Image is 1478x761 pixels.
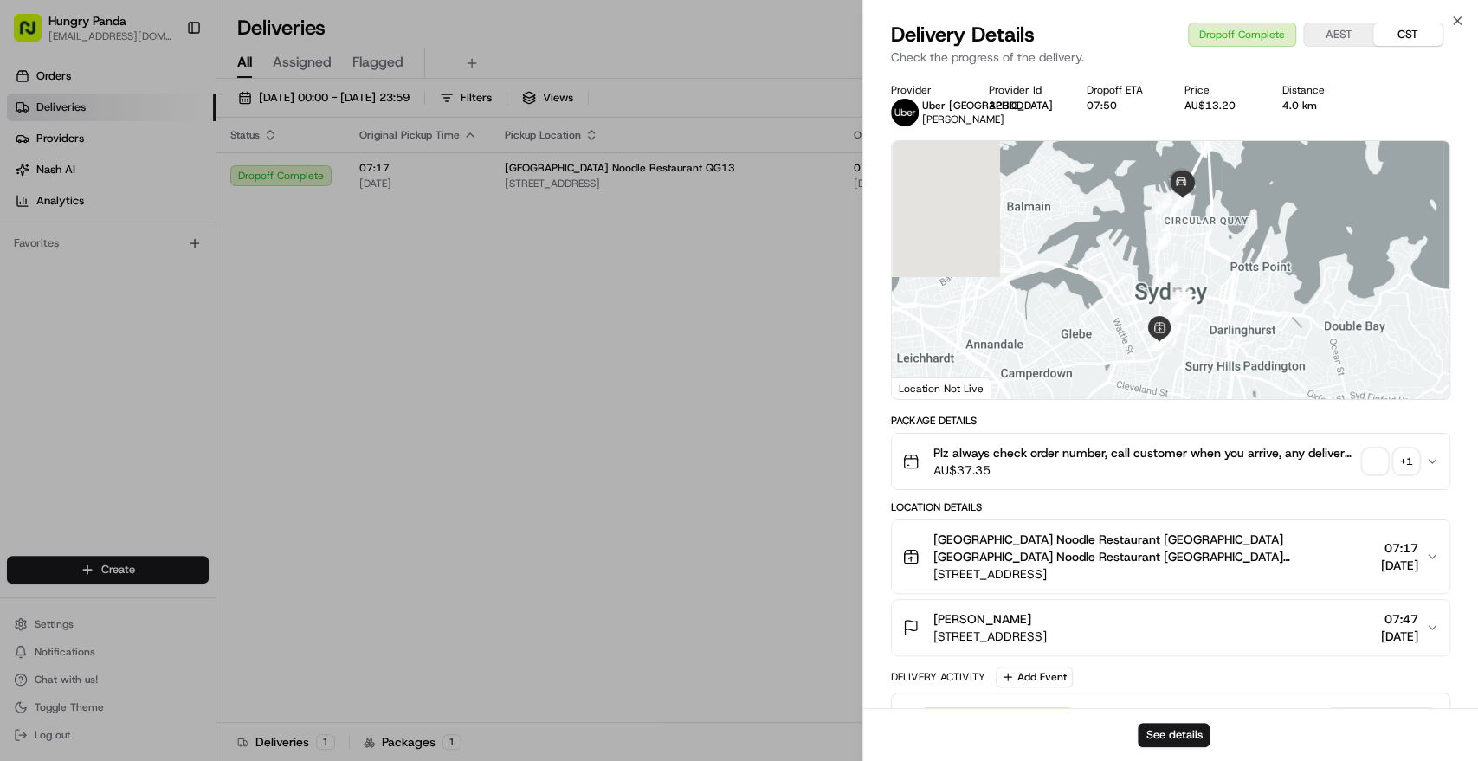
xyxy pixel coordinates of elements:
div: Delivery Activity [891,670,985,684]
div: 7 [1142,314,1161,333]
div: Location Not Live [892,377,991,399]
button: [PERSON_NAME][STREET_ADDRESS]07:47[DATE] [892,600,1449,655]
span: 8月7日 [153,315,187,329]
div: 💻 [146,389,160,403]
div: 4.0 km [1282,99,1352,113]
img: 1727276513143-84d647e1-66c0-4f92-a045-3c9f9f5dfd92 [36,165,68,197]
p: Welcome 👋 [17,69,315,97]
span: [STREET_ADDRESS] [933,628,1047,645]
img: 1736555255976-a54dd68f-1ca7-489b-9aae-adbdc363a1c4 [35,316,48,330]
div: 15 [1152,231,1171,250]
img: Nash [17,17,52,52]
div: 📗 [17,389,31,403]
button: CST [1373,23,1443,46]
div: Distance [1282,83,1352,97]
span: [DATE] [1381,557,1418,574]
a: 💻API Documentation [139,380,285,411]
button: See details [1138,723,1210,747]
img: Asif Zaman Khan [17,299,45,326]
span: [GEOGRAPHIC_DATA] Noodle Restaurant [GEOGRAPHIC_DATA] [GEOGRAPHIC_DATA] Noodle Restaurant [GEOGRA... [933,531,1374,565]
button: Start new chat [294,171,315,191]
div: 11 [1173,292,1192,311]
div: Package Details [891,414,1450,428]
img: 1736555255976-a54dd68f-1ca7-489b-9aae-adbdc363a1c4 [17,165,48,197]
span: Uber [GEOGRAPHIC_DATA] [922,99,1053,113]
span: 07:47 [1381,610,1418,628]
div: Start new chat [78,165,284,183]
div: 8 [1163,304,1182,323]
span: Knowledge Base [35,387,132,404]
button: Plz always check order number, call customer when you arrive, any delivery issues, Contact WhatsA... [892,434,1449,489]
div: Location Details [891,500,1450,514]
a: Powered byPylon [122,429,210,442]
span: Plz always check order number, call customer when you arrive, any delivery issues, Contact WhatsA... [933,444,1356,461]
span: Pylon [172,429,210,442]
div: Price [1184,83,1255,97]
button: [GEOGRAPHIC_DATA] Noodle Restaurant [GEOGRAPHIC_DATA] [GEOGRAPHIC_DATA] Noodle Restaurant [GEOGRA... [892,520,1449,593]
span: AU$37.35 [933,461,1356,479]
span: API Documentation [164,387,278,404]
span: [PERSON_NAME] [933,610,1031,628]
div: Provider [891,83,961,97]
input: Clear [45,112,286,130]
button: See all [268,222,315,242]
span: [DATE] [1381,628,1418,645]
div: 13 [1171,283,1190,302]
img: uber-new-logo.jpeg [891,99,919,126]
span: [PERSON_NAME] [54,315,140,329]
button: 323DD [989,99,1023,113]
div: Provider Id [989,83,1059,97]
span: [STREET_ADDRESS] [933,565,1374,583]
span: 8月15日 [67,268,107,282]
div: Past conversations [17,225,111,239]
div: 07:50 [1087,99,1157,113]
div: We're available if you need us! [78,183,238,197]
div: 14 [1159,261,1178,280]
div: 12 [1172,292,1191,311]
button: AEST [1304,23,1373,46]
button: Add Event [996,667,1073,687]
span: • [144,315,150,329]
div: + 1 [1394,449,1418,474]
span: [PERSON_NAME] [922,113,1004,126]
p: Check the progress of the delivery. [891,48,1450,66]
div: 17 [1171,190,1191,210]
a: 📗Knowledge Base [10,380,139,411]
button: +1 [1363,449,1418,474]
span: • [57,268,63,282]
span: Delivery Details [891,21,1035,48]
div: 4 [1147,332,1166,351]
span: 07:17 [1381,539,1418,557]
div: Dropoff ETA [1087,83,1157,97]
div: AU$13.20 [1184,99,1255,113]
div: 16 [1152,195,1171,214]
div: 1 [1163,320,1182,339]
